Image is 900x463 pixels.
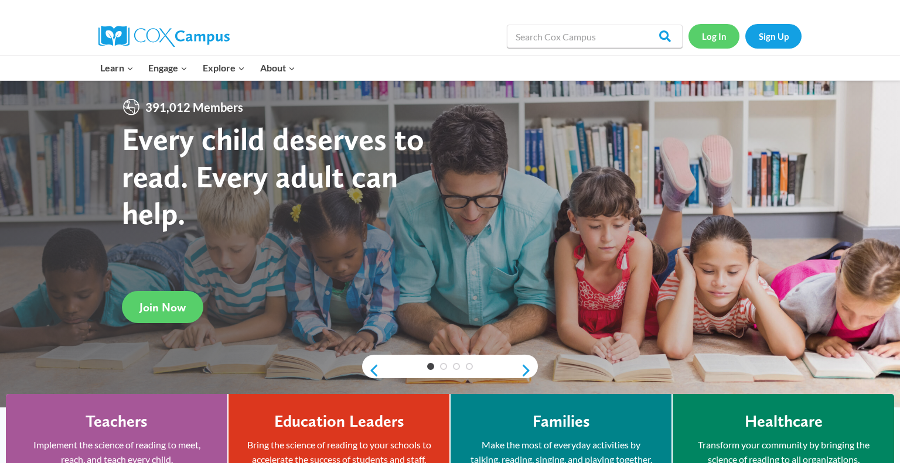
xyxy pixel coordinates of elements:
a: next [520,363,538,378]
h4: Healthcare [745,411,823,431]
nav: Primary Navigation [93,56,302,80]
div: content slider buttons [362,359,538,382]
button: Child menu of Explore [195,56,253,80]
a: 4 [466,363,473,370]
a: 1 [427,363,434,370]
nav: Secondary Navigation [688,24,802,48]
a: 3 [453,363,460,370]
h4: Families [533,411,590,431]
a: Log In [688,24,739,48]
a: Sign Up [745,24,802,48]
h4: Teachers [86,411,148,431]
strong: Every child deserves to read. Every adult can help. [122,120,424,232]
a: previous [362,363,380,378]
h4: Education Leaders [274,411,404,431]
a: Join Now [122,291,203,323]
button: Child menu of Learn [93,56,141,80]
button: Child menu of Engage [141,56,196,80]
input: Search Cox Campus [507,25,683,48]
a: 2 [440,363,447,370]
span: 391,012 Members [141,98,248,116]
button: Child menu of About [253,56,303,80]
img: Cox Campus [98,26,230,47]
span: Join Now [139,300,186,314]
